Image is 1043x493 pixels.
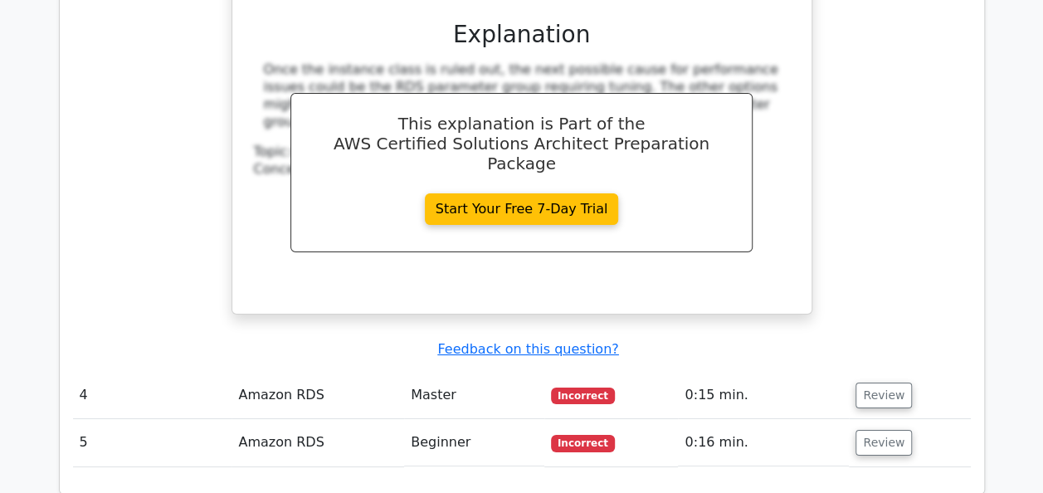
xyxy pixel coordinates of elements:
[264,61,780,130] div: Once the instance class is ruled out, the next possible cause for performance issues could be the...
[437,341,618,357] a: Feedback on this question?
[855,383,912,408] button: Review
[855,430,912,456] button: Review
[404,372,544,419] td: Master
[678,372,849,419] td: 0:15 min.
[232,372,404,419] td: Amazon RDS
[73,419,232,466] td: 5
[264,21,780,49] h3: Explanation
[404,419,544,466] td: Beginner
[551,388,615,404] span: Incorrect
[232,419,404,466] td: Amazon RDS
[73,372,232,419] td: 4
[551,435,615,452] span: Incorrect
[678,419,849,466] td: 0:16 min.
[425,193,619,225] a: Start Your Free 7-Day Trial
[254,144,790,161] div: Topic:
[254,161,790,178] div: Concept:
